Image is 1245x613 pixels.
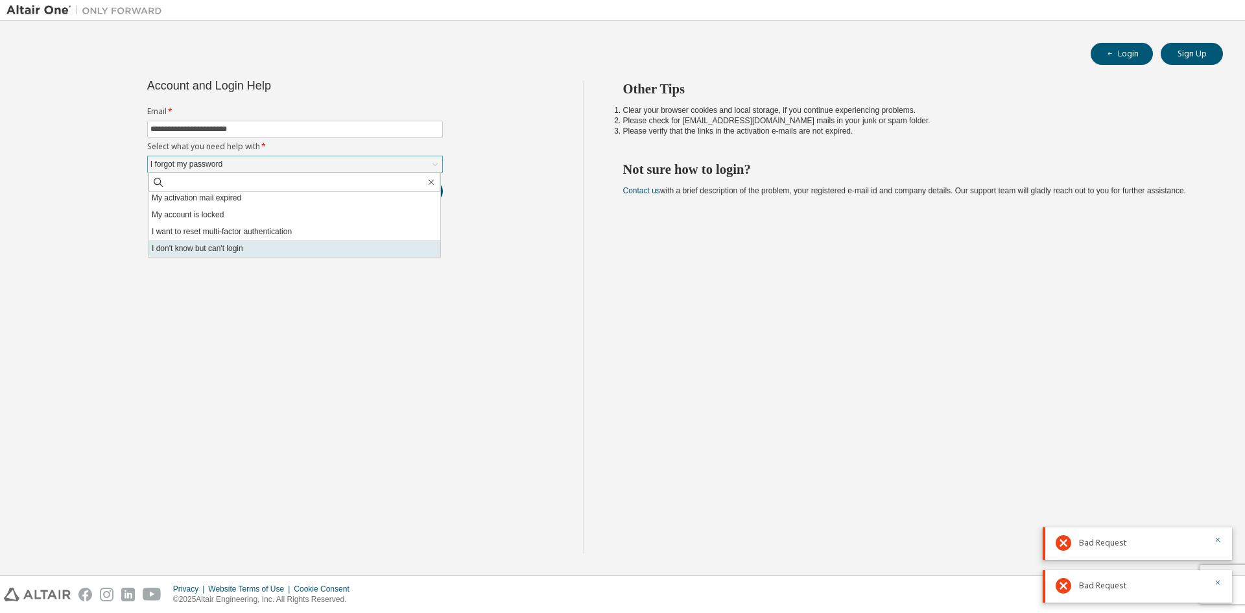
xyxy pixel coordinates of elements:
div: Privacy [173,584,208,594]
span: Bad Request [1079,581,1126,591]
li: Clear your browser cookies and local storage, if you continue experiencing problems. [623,105,1200,115]
li: Please check for [EMAIL_ADDRESS][DOMAIN_NAME] mails in your junk or spam folder. [623,115,1200,126]
img: facebook.svg [78,588,92,601]
button: Login [1091,43,1153,65]
img: youtube.svg [143,588,161,601]
button: Sign Up [1161,43,1223,65]
div: I forgot my password [148,156,442,172]
label: Select what you need help with [147,141,443,152]
label: Email [147,106,443,117]
h2: Not sure how to login? [623,161,1200,178]
div: Cookie Consent [294,584,357,594]
img: altair_logo.svg [4,588,71,601]
img: instagram.svg [100,588,113,601]
span: Bad Request [1079,538,1126,548]
p: © 2025 Altair Engineering, Inc. All Rights Reserved. [173,594,357,605]
li: My activation mail expired [148,189,440,206]
div: Account and Login Help [147,80,384,91]
li: Please verify that the links in the activation e-mails are not expired. [623,126,1200,136]
img: Altair One [6,4,169,17]
h2: Other Tips [623,80,1200,97]
div: I forgot my password [148,157,224,171]
img: linkedin.svg [121,588,135,601]
span: with a brief description of the problem, your registered e-mail id and company details. Our suppo... [623,186,1186,195]
div: Website Terms of Use [208,584,294,594]
a: Contact us [623,186,660,195]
